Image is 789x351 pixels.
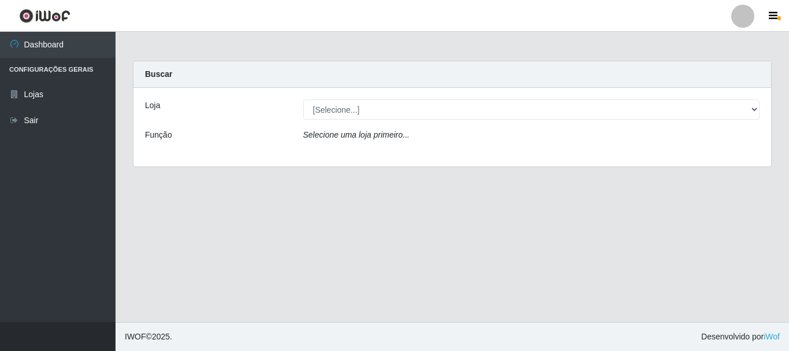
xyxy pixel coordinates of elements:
a: iWof [764,332,780,341]
span: Desenvolvido por [701,331,780,343]
img: CoreUI Logo [19,9,70,23]
span: IWOF [125,332,146,341]
i: Selecione uma loja primeiro... [303,130,410,139]
label: Função [145,129,172,141]
strong: Buscar [145,69,172,79]
label: Loja [145,99,160,112]
span: © 2025 . [125,331,172,343]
